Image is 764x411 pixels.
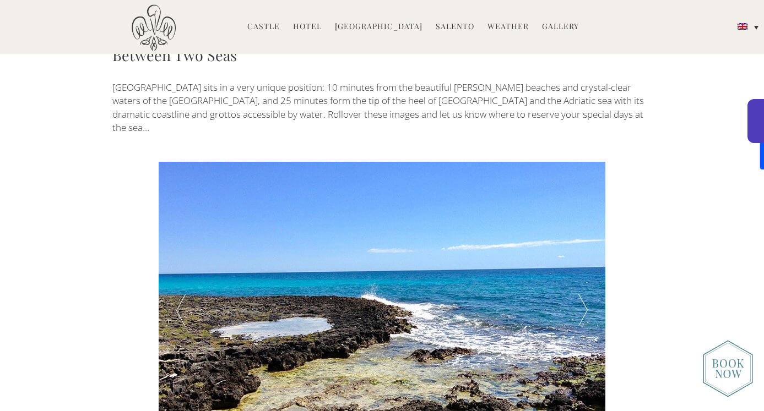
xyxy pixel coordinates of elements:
[436,21,474,34] a: Salento
[738,23,747,30] img: English
[487,21,529,34] a: Weather
[112,81,652,134] p: [GEOGRAPHIC_DATA] sits in a very unique position: 10 minutes from the beautiful [PERSON_NAME] bea...
[132,4,176,51] img: Castello di Ugento
[542,21,579,34] a: Gallery
[335,21,422,34] a: [GEOGRAPHIC_DATA]
[703,340,753,397] img: new-booknow.png
[247,21,280,34] a: Castle
[293,21,322,34] a: Hotel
